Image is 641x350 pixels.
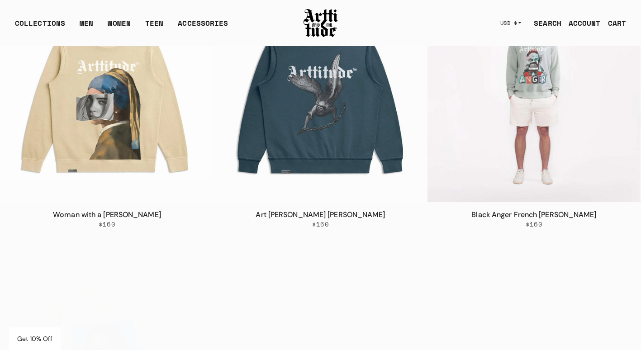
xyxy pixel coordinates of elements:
[527,14,561,32] a: SEARCH
[608,18,626,28] div: CART
[9,327,61,350] div: Get 10% Off
[495,13,527,33] button: USD $
[53,210,161,219] a: Woman with a [PERSON_NAME]
[8,18,235,36] ul: Main navigation
[526,220,542,228] span: $160
[15,18,65,36] div: COLLECTIONS
[561,14,601,32] a: ACCOUNT
[178,18,228,36] div: ACCESSORIES
[471,210,596,219] a: Black Anger French [PERSON_NAME]
[99,220,115,228] span: $160
[17,335,52,343] span: Get 10% Off
[303,8,339,38] img: Arttitude
[108,18,131,36] a: WOMEN
[312,220,329,228] span: $160
[145,18,163,36] a: TEEN
[256,210,385,219] a: Art [PERSON_NAME] [PERSON_NAME]
[80,18,93,36] a: MEN
[601,14,626,32] a: Open cart
[500,19,518,27] span: USD $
